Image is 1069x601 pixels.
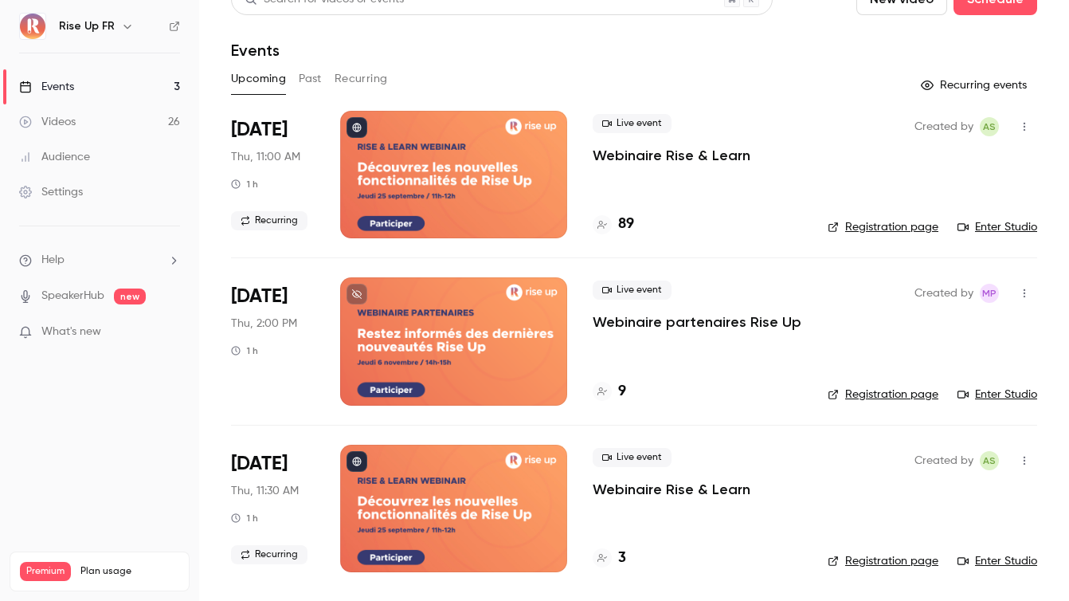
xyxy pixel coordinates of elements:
[618,381,626,403] h4: 9
[19,114,76,130] div: Videos
[41,324,101,340] span: What's new
[19,149,90,165] div: Audience
[41,252,65,269] span: Help
[231,111,315,238] div: Sep 25 Thu, 11:00 AM (Europe/Paris)
[957,387,1037,403] a: Enter Studio
[231,344,258,357] div: 1 h
[957,219,1037,235] a: Enter Studio
[593,480,750,499] a: Webinaire Rise & Learn
[231,483,299,499] span: Thu, 11:30 AM
[231,66,286,92] button: Upcoming
[231,451,288,477] span: [DATE]
[618,548,626,569] h4: 3
[914,451,973,470] span: Created by
[231,316,297,332] span: Thu, 2:00 PM
[983,451,996,470] span: AS
[19,79,74,95] div: Events
[618,214,634,235] h4: 89
[828,219,938,235] a: Registration page
[593,548,626,569] a: 3
[914,73,1037,98] button: Recurring events
[914,117,973,136] span: Created by
[19,184,83,200] div: Settings
[593,381,626,403] a: 9
[231,117,288,143] span: [DATE]
[299,66,322,92] button: Past
[593,214,634,235] a: 89
[828,387,938,403] a: Registration page
[914,284,973,303] span: Created by
[231,149,300,165] span: Thu, 11:00 AM
[957,553,1037,569] a: Enter Studio
[231,178,258,191] div: 1 h
[980,451,999,470] span: Aliocha Segard
[231,445,315,572] div: Dec 18 Thu, 11:30 AM (Europe/Paris)
[980,117,999,136] span: Aliocha Segard
[593,448,672,467] span: Live event
[41,288,104,304] a: SpeakerHub
[980,284,999,303] span: Morgane Philbert
[20,14,45,39] img: Rise Up FR
[593,312,801,332] a: Webinaire partenaires Rise Up
[59,18,115,34] h6: Rise Up FR
[19,252,180,269] li: help-dropdown-opener
[335,66,388,92] button: Recurring
[983,117,996,136] span: AS
[982,284,997,303] span: MP
[828,553,938,569] a: Registration page
[231,512,258,524] div: 1 h
[231,41,280,60] h1: Events
[231,211,307,230] span: Recurring
[161,325,180,340] iframe: Noticeable Trigger
[114,289,146,304] span: new
[231,284,288,309] span: [DATE]
[20,562,71,581] span: Premium
[593,281,672,300] span: Live event
[231,277,315,405] div: Nov 6 Thu, 2:00 PM (Europe/Paris)
[593,146,750,165] a: Webinaire Rise & Learn
[593,114,672,133] span: Live event
[231,545,307,564] span: Recurring
[80,565,179,578] span: Plan usage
